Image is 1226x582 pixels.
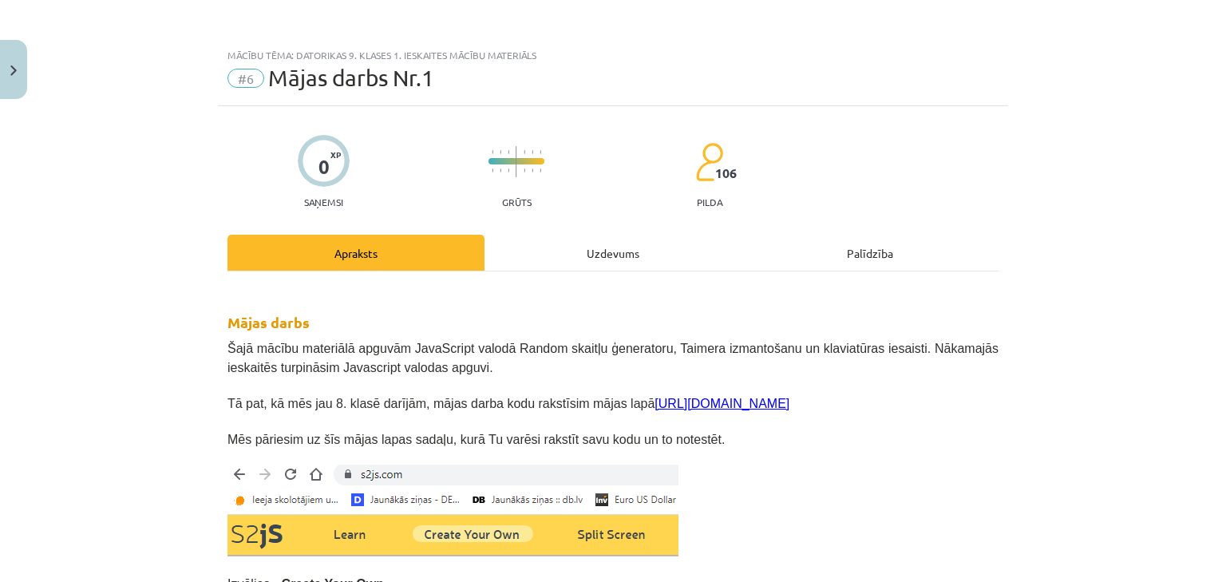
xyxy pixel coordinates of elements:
img: icon-short-line-57e1e144782c952c97e751825c79c345078a6d821885a25fce030b3d8c18986b.svg [508,168,509,172]
div: Mācību tēma: Datorikas 9. klases 1. ieskaites mācību materiāls [227,49,999,61]
img: icon-long-line-d9ea69661e0d244f92f715978eff75569469978d946b2353a9bb055b3ed8787d.svg [516,146,517,177]
img: icon-short-line-57e1e144782c952c97e751825c79c345078a6d821885a25fce030b3d8c18986b.svg [540,168,541,172]
img: icon-short-line-57e1e144782c952c97e751825c79c345078a6d821885a25fce030b3d8c18986b.svg [524,168,525,172]
div: Palīdzība [742,235,999,271]
span: Tā pat, kā mēs jau 8. klasē darījām, mājas darba kodu rakstīsim mājas lapā [227,397,789,410]
img: icon-short-line-57e1e144782c952c97e751825c79c345078a6d821885a25fce030b3d8c18986b.svg [524,150,525,154]
span: Mājas darbs Nr.1 [268,65,434,91]
img: icon-close-lesson-0947bae3869378f0d4975bcd49f059093ad1ed9edebbc8119c70593378902aed.svg [10,65,17,76]
p: Grūts [502,196,532,208]
img: icon-short-line-57e1e144782c952c97e751825c79c345078a6d821885a25fce030b3d8c18986b.svg [492,168,493,172]
span: #6 [227,69,264,88]
a: [URL][DOMAIN_NAME] [655,397,789,410]
p: Saņemsi [298,196,350,208]
div: Apraksts [227,235,484,271]
div: 0 [318,156,330,178]
img: icon-short-line-57e1e144782c952c97e751825c79c345078a6d821885a25fce030b3d8c18986b.svg [500,150,501,154]
img: icon-short-line-57e1e144782c952c97e751825c79c345078a6d821885a25fce030b3d8c18986b.svg [492,150,493,154]
img: students-c634bb4e5e11cddfef0936a35e636f08e4e9abd3cc4e673bd6f9a4125e45ecb1.svg [695,142,723,182]
div: Uzdevums [484,235,742,271]
span: Mēs pāriesim uz šīs mājas lapas sadaļu, kurā Tu varēsi rakstīt savu kodu un to notestēt. [227,433,725,446]
p: pilda [697,196,722,208]
span: 106 [715,166,737,180]
span: XP [330,150,341,159]
img: icon-short-line-57e1e144782c952c97e751825c79c345078a6d821885a25fce030b3d8c18986b.svg [540,150,541,154]
img: icon-short-line-57e1e144782c952c97e751825c79c345078a6d821885a25fce030b3d8c18986b.svg [532,150,533,154]
img: icon-short-line-57e1e144782c952c97e751825c79c345078a6d821885a25fce030b3d8c18986b.svg [500,168,501,172]
img: icon-short-line-57e1e144782c952c97e751825c79c345078a6d821885a25fce030b3d8c18986b.svg [508,150,509,154]
strong: Mājas darbs [227,313,310,331]
img: icon-short-line-57e1e144782c952c97e751825c79c345078a6d821885a25fce030b3d8c18986b.svg [532,168,533,172]
span: Šajā mācību materiālā apguvām JavaScript valodā Random skaitļu ģeneratoru, Taimera izmantošanu un... [227,342,999,374]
